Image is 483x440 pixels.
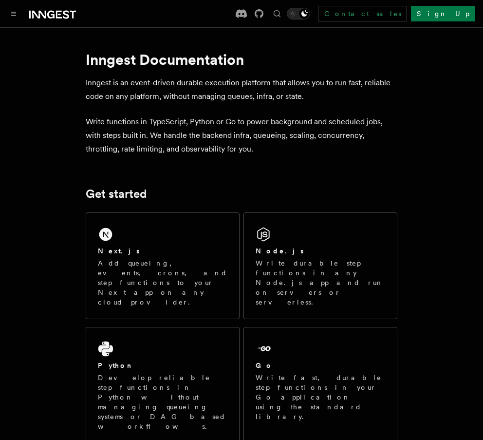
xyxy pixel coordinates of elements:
a: Sign Up [411,6,475,21]
a: Get started [86,187,147,201]
p: Inngest is an event-driven durable execution platform that allows you to run fast, reliable code ... [86,76,397,103]
button: Toggle navigation [8,8,19,19]
p: Write durable step functions in any Node.js app and run on servers or serverless. [256,258,385,307]
p: Add queueing, events, crons, and step functions to your Next app on any cloud provider. [98,258,227,307]
h2: Next.js [98,246,140,256]
h2: Python [98,361,134,370]
h1: Inngest Documentation [86,51,397,68]
p: Write fast, durable step functions in your Go application using the standard library. [256,373,385,421]
h2: Node.js [256,246,304,256]
a: Node.jsWrite durable step functions in any Node.js app and run on servers or serverless. [243,212,397,319]
button: Toggle dark mode [287,8,310,19]
h2: Go [256,361,273,370]
a: Contact sales [318,6,407,21]
p: Develop reliable step functions in Python without managing queueing systems or DAG based workflows. [98,373,227,431]
p: Write functions in TypeScript, Python or Go to power background and scheduled jobs, with steps bu... [86,115,397,156]
a: Next.jsAdd queueing, events, crons, and step functions to your Next app on any cloud provider. [86,212,240,319]
button: Find something... [271,8,283,19]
